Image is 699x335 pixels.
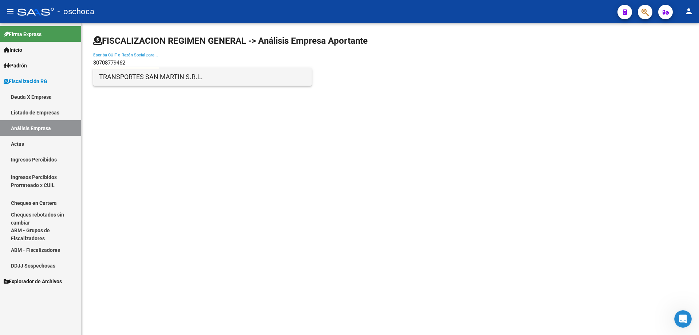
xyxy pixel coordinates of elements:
span: - oschoca [58,4,94,20]
mat-icon: menu [6,7,15,16]
span: Inicio [4,46,22,54]
span: Fiscalización RG [4,77,47,85]
span: Firma Express [4,30,42,38]
span: Explorador de Archivos [4,277,62,285]
mat-icon: person [684,7,693,16]
h1: FISCALIZACION REGIMEN GENERAL -> Análisis Empresa Aportante [93,35,368,47]
span: Padrón [4,62,27,70]
span: TRANSPORTES SAN MARTIN S.R.L. [99,68,306,86]
iframe: Intercom live chat [674,310,692,328]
